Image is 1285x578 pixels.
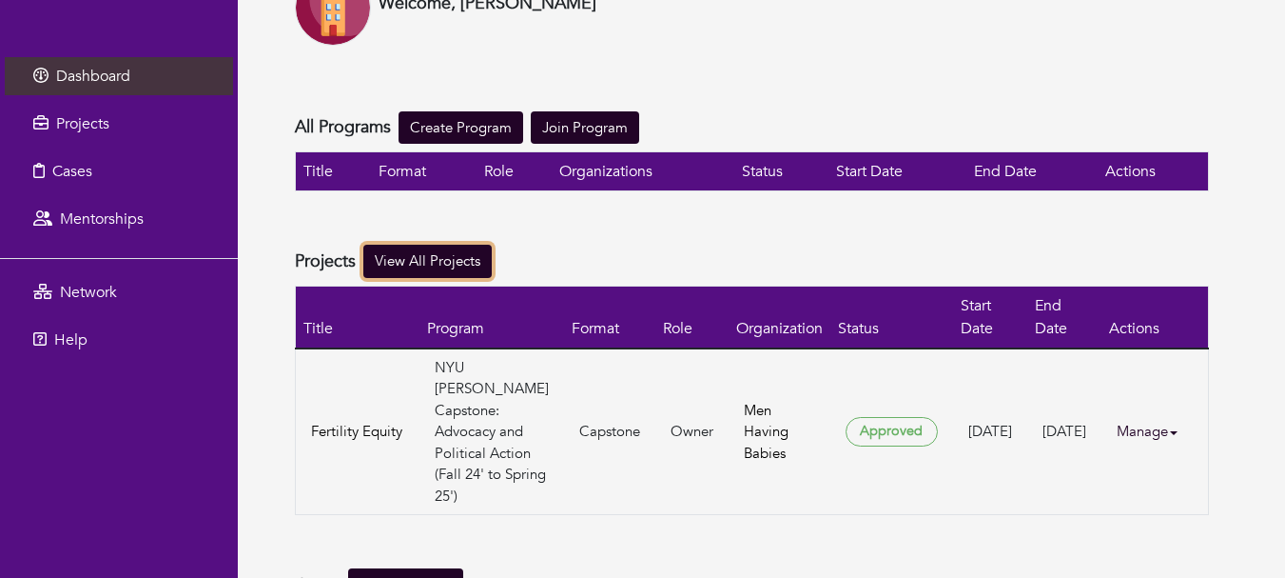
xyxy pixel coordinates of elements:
[966,152,1098,191] th: End Date
[828,152,966,191] th: Start Date
[5,105,233,143] a: Projects
[60,209,144,229] span: Mentorships
[1098,152,1209,191] th: Actions
[371,152,477,191] th: Format
[419,286,564,349] th: Program
[564,349,655,515] td: Capstone
[655,286,729,349] th: Role
[363,245,492,278] a: View All Projects
[5,152,233,190] a: Cases
[477,152,552,191] th: Role
[5,273,233,311] a: Network
[552,152,734,191] th: Organizations
[56,113,109,134] span: Projects
[5,200,233,238] a: Mentorships
[744,401,789,463] a: Men Having Babies
[564,286,655,349] th: Format
[953,286,1027,349] th: Start Date
[1027,349,1101,515] td: [DATE]
[1101,286,1209,349] th: Actions
[846,417,938,447] span: Approved
[953,349,1027,515] td: [DATE]
[296,152,372,191] th: Title
[295,117,391,138] h4: All Programs
[729,286,830,349] th: Organization
[295,251,356,272] h4: Projects
[5,321,233,359] a: Help
[5,57,233,95] a: Dashboard
[52,161,92,182] span: Cases
[296,286,419,349] th: Title
[56,66,130,87] span: Dashboard
[531,111,639,145] a: Join Program
[60,282,117,303] span: Network
[54,329,88,350] span: Help
[1117,413,1193,450] a: Manage
[311,421,404,443] a: Fertility Equity
[1027,286,1101,349] th: End Date
[734,152,828,191] th: Status
[655,349,729,515] td: Owner
[419,349,564,515] td: NYU [PERSON_NAME] Capstone: Advocacy and Political Action (Fall 24' to Spring 25')
[399,111,523,145] a: Create Program
[830,286,953,349] th: Status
